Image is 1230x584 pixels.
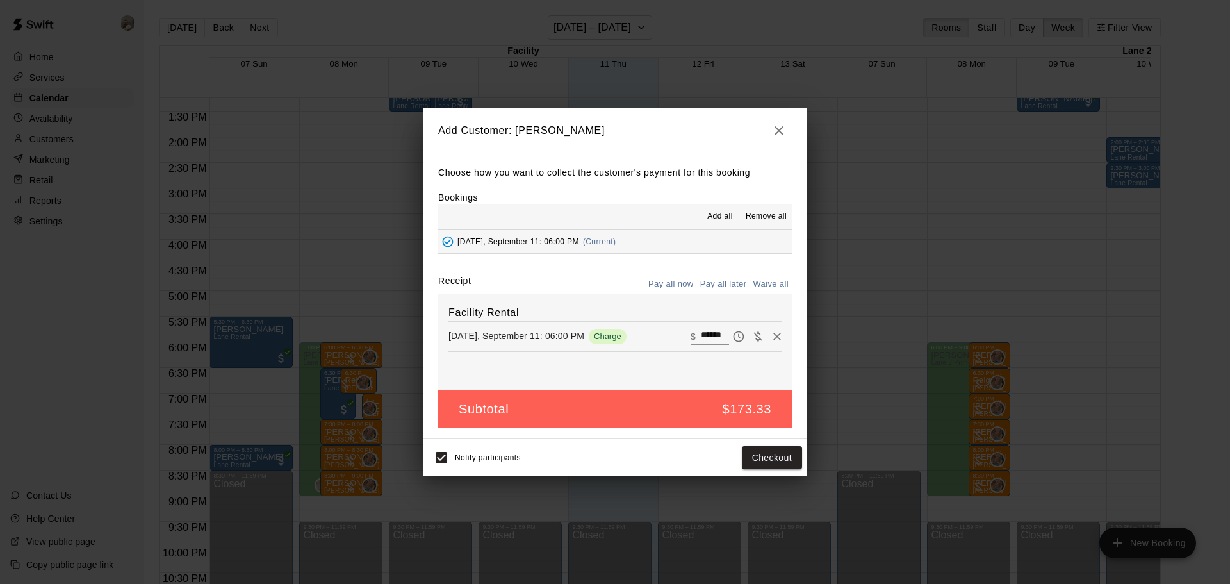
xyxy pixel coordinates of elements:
[707,210,733,223] span: Add all
[746,210,787,223] span: Remove all
[748,330,767,341] span: Waive payment
[438,192,478,203] label: Bookings
[448,330,584,342] p: [DATE], September 11: 06:00 PM
[448,305,782,321] h6: Facility Rental
[700,206,741,227] button: Add all
[741,206,792,227] button: Remove all
[438,274,471,294] label: Receipt
[723,401,772,418] h5: $173.33
[438,165,792,181] p: Choose how you want to collect the customer's payment for this booking
[750,274,792,294] button: Waive all
[457,237,579,246] span: [DATE], September 11: 06:00 PM
[423,108,807,154] h2: Add Customer: [PERSON_NAME]
[767,327,787,346] button: Remove
[438,232,457,251] button: Added - Collect Payment
[583,237,616,246] span: (Current)
[438,230,792,254] button: Added - Collect Payment[DATE], September 11: 06:00 PM(Current)
[459,401,509,418] h5: Subtotal
[455,453,521,462] span: Notify participants
[742,446,802,470] button: Checkout
[589,331,627,341] span: Charge
[645,274,697,294] button: Pay all now
[729,330,748,341] span: Pay later
[691,330,696,343] p: $
[697,274,750,294] button: Pay all later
